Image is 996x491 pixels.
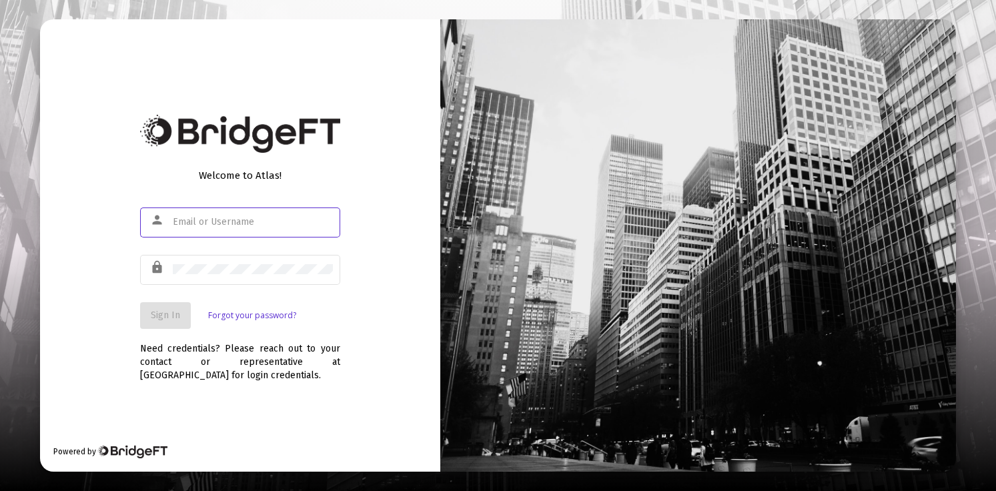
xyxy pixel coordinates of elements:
div: Welcome to Atlas! [140,169,340,182]
div: Powered by [53,445,167,458]
span: Sign In [151,310,180,321]
mat-icon: person [150,212,166,228]
mat-icon: lock [150,260,166,276]
img: Bridge Financial Technology Logo [140,115,340,153]
input: Email or Username [173,217,333,227]
button: Sign In [140,302,191,329]
img: Bridge Financial Technology Logo [97,445,167,458]
a: Forgot your password? [208,309,296,322]
div: Need credentials? Please reach out to your contact or representative at [GEOGRAPHIC_DATA] for log... [140,329,340,382]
